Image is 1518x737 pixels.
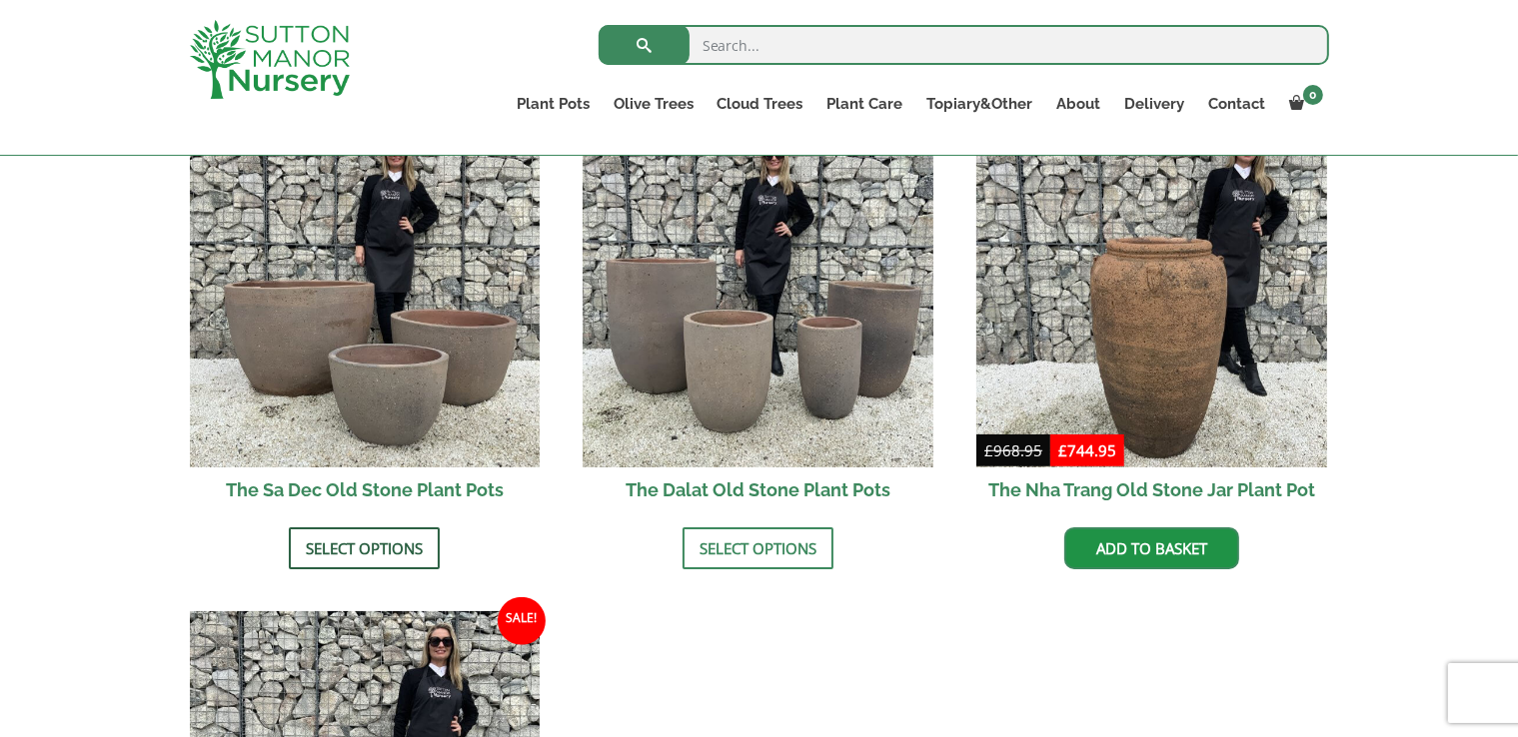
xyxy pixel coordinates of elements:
h2: The Dalat Old Stone Plant Pots [583,467,933,512]
bdi: 968.95 [984,440,1042,460]
h2: The Nha Trang Old Stone Jar Plant Pot [976,467,1327,512]
input: Search... [599,25,1329,65]
a: Sale! The Sa Dec Old Stone Plant Pots [190,117,541,512]
img: logo [190,20,350,99]
a: Sale! The Dalat Old Stone Plant Pots [583,117,933,512]
span: Sale! [498,597,546,645]
bdi: 744.95 [1058,440,1116,460]
a: 0 [1278,90,1329,118]
a: Plant Pots [505,90,602,118]
a: About [1045,90,1113,118]
a: Plant Care [815,90,915,118]
img: The Nha Trang Old Stone Jar Plant Pot [976,117,1327,467]
a: Contact [1197,90,1278,118]
a: Select options for “The Sa Dec Old Stone Plant Pots” [289,527,440,569]
a: Sale! The Nha Trang Old Stone Jar Plant Pot [976,117,1327,512]
a: Cloud Trees [706,90,815,118]
a: Select options for “The Dalat Old Stone Plant Pots” [683,527,833,569]
span: £ [1058,440,1067,460]
a: Delivery [1113,90,1197,118]
span: 0 [1303,85,1323,105]
a: Olive Trees [602,90,706,118]
h2: The Sa Dec Old Stone Plant Pots [190,467,541,512]
a: Topiary&Other [915,90,1045,118]
img: The Dalat Old Stone Plant Pots [583,117,933,467]
a: Add to basket: “The Nha Trang Old Stone Jar Plant Pot” [1064,527,1239,569]
img: The Sa Dec Old Stone Plant Pots [190,117,541,467]
span: £ [984,440,993,460]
